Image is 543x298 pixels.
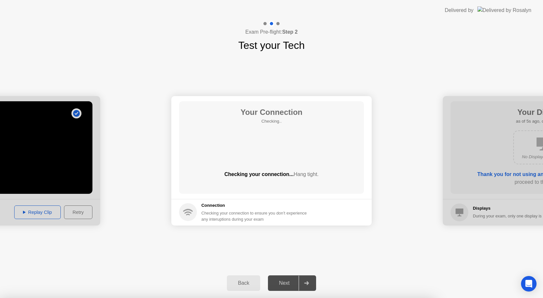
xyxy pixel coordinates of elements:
div: Delivered by [445,6,474,14]
div: Checking your connection... [179,171,364,178]
div: Checking your connection to ensure you don’t experience any interuptions during your exam [201,210,311,222]
div: Back [229,280,258,286]
div: Open Intercom Messenger [521,276,537,292]
h1: Your Connection [240,106,303,118]
h1: Test your Tech [238,38,305,53]
span: Hang tight. [293,171,318,177]
img: Delivered by Rosalyn [477,6,531,14]
h5: Connection [201,202,311,209]
b: Step 2 [282,29,298,35]
h5: Checking.. [240,118,303,125]
div: Next [270,280,299,286]
h4: Exam Pre-flight: [245,28,298,36]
